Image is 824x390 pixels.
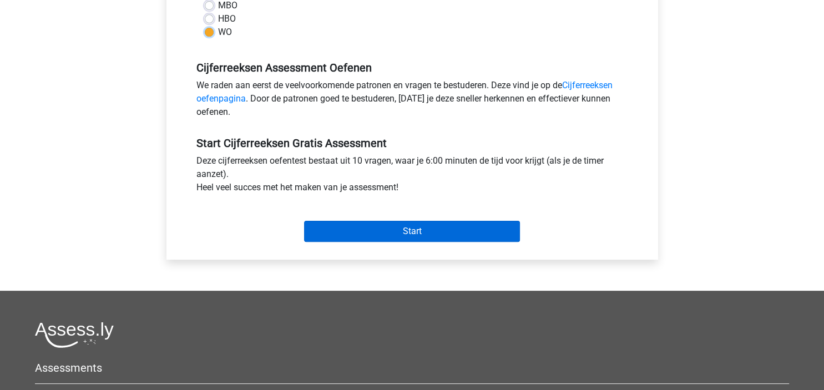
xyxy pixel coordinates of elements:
[304,221,520,242] input: Start
[35,322,114,348] img: Assessly logo
[35,361,789,374] h5: Assessments
[218,12,236,26] label: HBO
[188,79,636,123] div: We raden aan eerst de veelvoorkomende patronen en vragen te bestuderen. Deze vind je op de . Door...
[196,61,628,74] h5: Cijferreeksen Assessment Oefenen
[196,136,628,150] h5: Start Cijferreeksen Gratis Assessment
[218,26,232,39] label: WO
[188,154,636,199] div: Deze cijferreeksen oefentest bestaat uit 10 vragen, waar je 6:00 minuten de tijd voor krijgt (als...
